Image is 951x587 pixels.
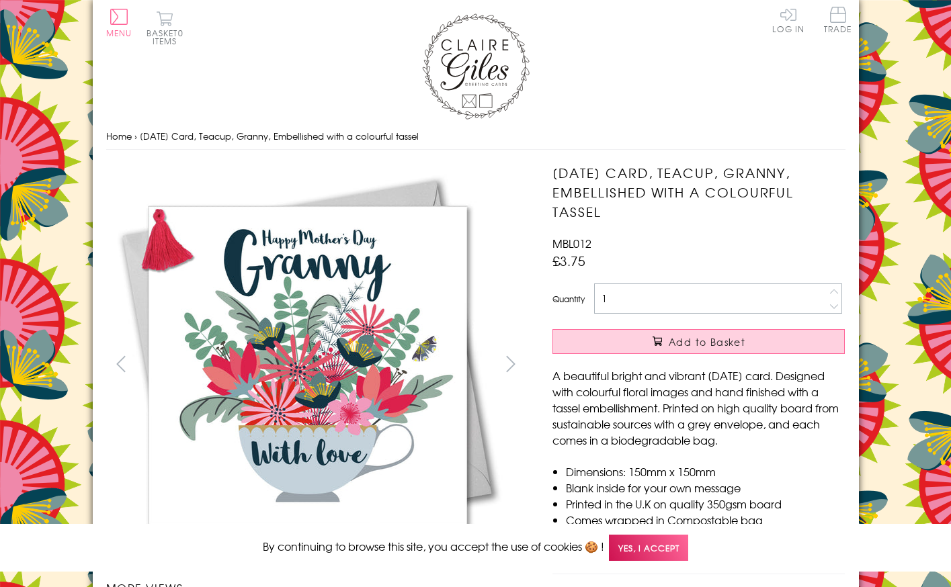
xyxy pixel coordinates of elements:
[106,9,132,37] button: Menu
[669,335,745,349] span: Add to Basket
[566,512,845,528] li: Comes wrapped in Compostable bag
[552,367,845,448] p: A beautiful bright and vibrant [DATE] card. Designed with colourful floral images and hand finish...
[106,130,132,142] a: Home
[552,163,845,221] h1: [DATE] Card, Teacup, Granny, Embellished with a colourful tassel
[552,329,845,354] button: Add to Basket
[422,13,530,120] img: Claire Giles Greetings Cards
[134,130,137,142] span: ›
[153,27,183,47] span: 0 items
[772,7,804,33] a: Log In
[526,163,929,566] img: Mother's Day Card, Teacup, Granny, Embellished with a colourful tassel
[106,27,132,39] span: Menu
[106,349,136,379] button: prev
[552,251,585,270] span: £3.75
[566,496,845,512] li: Printed in the U.K on quality 350gsm board
[552,235,591,251] span: MBL012
[140,130,419,142] span: [DATE] Card, Teacup, Granny, Embellished with a colourful tassel
[552,293,585,305] label: Quantity
[566,463,845,480] li: Dimensions: 150mm x 150mm
[824,7,852,33] span: Trade
[106,163,509,566] img: Mother's Day Card, Teacup, Granny, Embellished with a colourful tassel
[824,7,852,36] a: Trade
[147,11,183,45] button: Basket0 items
[566,480,845,496] li: Blank inside for your own message
[609,535,688,561] span: Yes, I accept
[106,123,845,150] nav: breadcrumbs
[495,349,526,379] button: next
